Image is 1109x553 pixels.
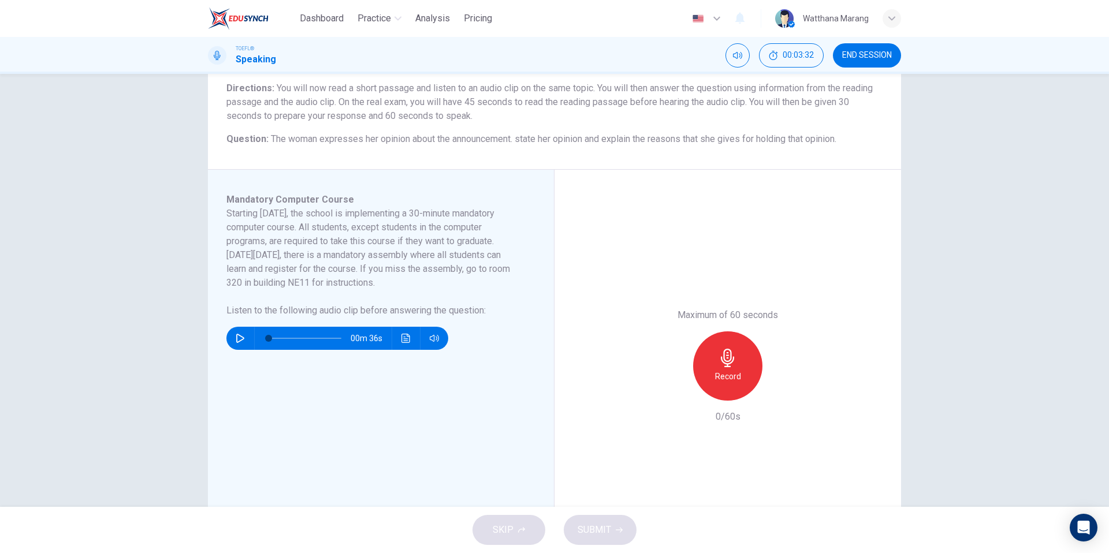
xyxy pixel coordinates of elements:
[842,51,892,60] span: END SESSION
[415,12,450,25] span: Analysis
[226,304,522,317] h6: Listen to the following audio clip before answering the question :
[397,327,415,350] button: Click to see the audio transcription
[833,43,901,68] button: END SESSION
[236,44,254,53] span: TOEFL®
[226,207,522,290] h6: Starting [DATE], the school is implementing a 30-minute mandatory computer course. All students, ...
[351,327,392,350] span: 00m 36s
[208,7,295,30] a: EduSynch logo
[691,14,705,23] img: en
[411,8,455,29] button: Analysis
[759,43,824,68] button: 00:03:32
[678,308,778,322] h6: Maximum of 60 seconds
[715,369,741,383] h6: Record
[725,43,750,68] div: Mute
[1070,514,1097,541] div: Open Intercom Messenger
[803,12,869,25] div: Watthana Marang
[226,194,354,205] span: Mandatory Computer Course
[208,7,269,30] img: EduSynch logo
[693,331,762,401] button: Record
[783,51,814,60] span: 00:03:32
[775,9,794,28] img: Profile picture
[759,43,824,68] div: Hide
[353,8,406,29] button: Practice
[226,81,883,123] h6: Directions :
[226,83,873,121] span: You will now read a short passage and listen to an audio clip on the same topic. You will then an...
[226,132,883,146] h6: Question :
[716,410,740,424] h6: 0/60s
[295,8,348,29] button: Dashboard
[358,12,391,25] span: Practice
[300,12,344,25] span: Dashboard
[236,53,276,66] h1: Speaking
[271,133,836,144] span: The woman expresses her opinion about the announcement. state her opinion and explain the reasons...
[464,12,492,25] span: Pricing
[459,8,497,29] button: Pricing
